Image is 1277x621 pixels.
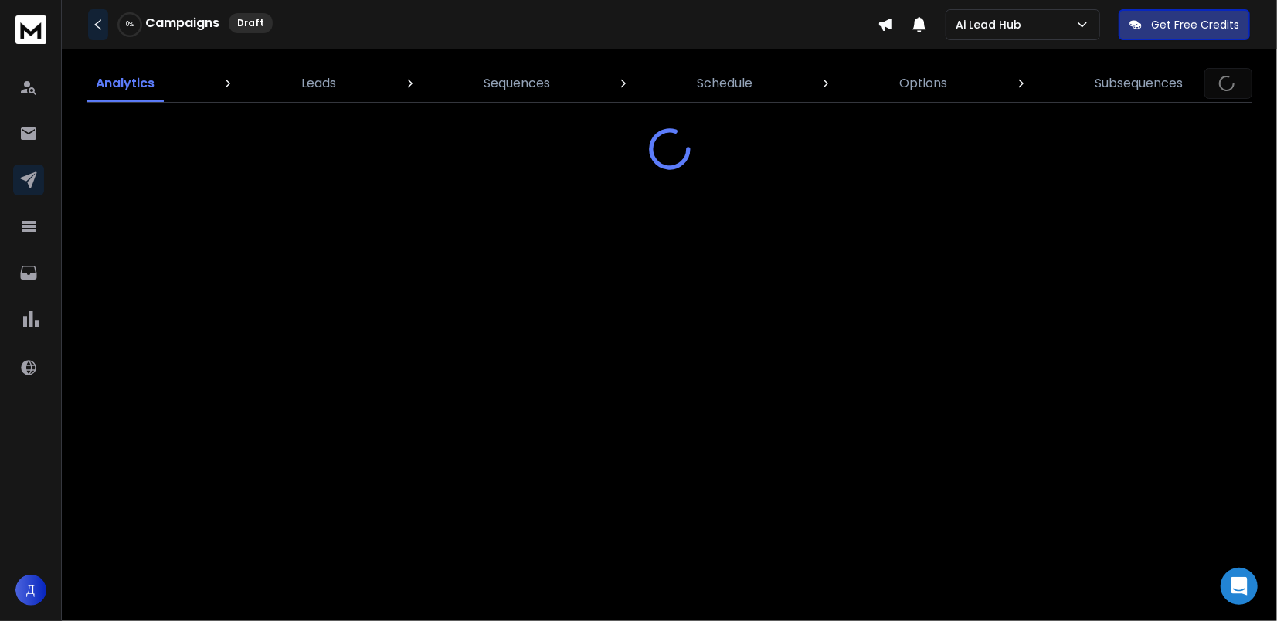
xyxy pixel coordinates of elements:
[688,65,762,102] a: Schedule
[900,74,948,93] p: Options
[292,65,345,102] a: Leads
[956,17,1027,32] p: Ai Lead Hub
[145,14,219,32] h1: Campaigns
[474,65,559,102] a: Sequences
[15,575,46,606] button: Д
[229,13,273,33] div: Draft
[1095,74,1183,93] p: Subsequences
[1119,9,1250,40] button: Get Free Credits
[87,65,164,102] a: Analytics
[96,74,155,93] p: Analytics
[1221,568,1258,605] div: Open Intercom Messenger
[15,15,46,44] img: logo
[697,74,752,93] p: Schedule
[1085,65,1192,102] a: Subsequences
[484,74,550,93] p: Sequences
[1151,17,1239,32] p: Get Free Credits
[891,65,957,102] a: Options
[301,74,336,93] p: Leads
[126,20,134,29] p: 0 %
